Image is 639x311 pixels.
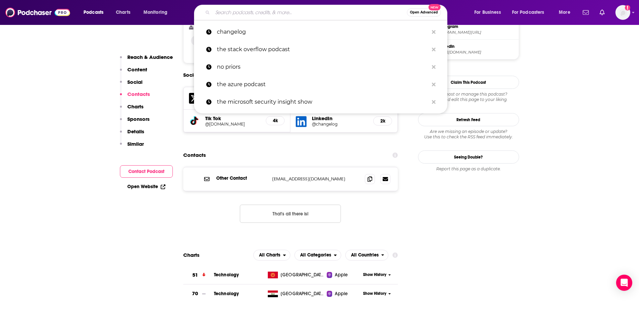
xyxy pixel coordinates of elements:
button: Social [120,79,142,91]
p: Reach & Audience [127,54,173,60]
a: Technology [214,272,239,278]
span: Apple [335,290,348,297]
button: Contact Podcast [120,165,173,178]
h2: Platforms [253,250,290,261]
p: Contacts [127,91,150,97]
a: [GEOGRAPHIC_DATA] [265,272,327,278]
button: Show History [361,291,393,297]
a: Show notifications dropdown [597,7,607,18]
h2: Categories [294,250,341,261]
button: Nothing here. [240,205,341,223]
a: no priors [194,58,447,76]
span: Instagram [438,24,516,30]
a: Linkedin[URL][DOMAIN_NAME] [421,42,516,57]
button: Details [120,128,144,141]
span: instagram.com/changelog_ [438,30,516,35]
p: Details [127,128,144,135]
span: For Business [474,8,501,17]
span: More [559,8,570,17]
button: open menu [345,250,389,261]
p: no priors [217,58,428,76]
p: Other Contact [216,175,267,181]
p: Similar [127,141,144,147]
button: Show profile menu [615,5,630,20]
h3: 70 [192,290,198,298]
h2: Socials [183,69,201,81]
img: Podchaser - Follow, Share and Rate Podcasts [5,6,70,19]
svg: Add a profile image [625,5,630,10]
span: Show History [363,272,386,278]
h2: Charts [183,252,199,258]
h2: Countries [345,250,389,261]
span: Podcasts [84,8,103,17]
p: the microsoft security insight show [217,93,428,111]
a: Charts [111,7,134,18]
a: Technology [214,291,239,297]
a: Instagram[DOMAIN_NAME][URL] [421,23,516,37]
button: open menu [508,7,554,18]
button: Refresh Feed [418,113,519,126]
button: Reach & Audience [120,54,173,66]
button: Content [120,66,147,79]
span: Iraq [281,290,324,297]
a: Seeing Double? [418,150,519,164]
span: Linkedin [438,43,516,49]
a: @[DOMAIN_NAME] [205,122,261,127]
button: open menu [294,250,341,261]
p: Sponsors [127,116,150,122]
p: the azure podcast [217,76,428,93]
a: the microsoft security insight show [194,93,447,111]
button: Show History [361,272,393,278]
button: Similar [120,141,144,153]
a: 51 [183,266,214,284]
button: open menu [79,7,112,18]
span: Kyrgyzstan [281,272,324,278]
span: All Charts [259,253,280,257]
span: All Countries [351,253,379,257]
a: Apple [327,290,361,297]
h5: 2k [379,118,386,124]
a: Apple [327,272,361,278]
button: Charts [120,103,143,116]
span: Show History [363,291,386,297]
span: https://www.linkedin.com/company/changelog [438,50,516,55]
button: Claim This Podcast [418,76,519,89]
span: For Podcasters [512,8,544,17]
a: the stack overflow podcast [194,41,447,58]
button: open menu [554,7,579,18]
p: Charts [127,103,143,110]
button: Open AdvancedNew [407,8,441,16]
h5: LinkedIn [312,115,368,122]
span: Apple [335,272,348,278]
div: Are we missing an episode or update? Use this to check the RSS feed immediately. [418,129,519,140]
a: @changelog [312,122,368,127]
a: [GEOGRAPHIC_DATA] [265,290,327,297]
span: Monitoring [143,8,167,17]
span: All Categories [300,253,331,257]
div: Claim and edit this page to your liking. [418,92,519,102]
span: New [428,4,441,10]
a: changelog [194,23,447,41]
button: Sponsors [120,116,150,128]
button: open menu [253,250,290,261]
p: Content [127,66,147,73]
div: Search podcasts, credits, & more... [200,5,454,20]
p: [EMAIL_ADDRESS][DOMAIN_NAME] [272,176,360,182]
a: 70 [183,284,214,303]
p: the stack overflow podcast [217,41,428,58]
button: open menu [470,7,509,18]
button: open menu [139,7,176,18]
a: the azure podcast [194,76,447,93]
h2: Contacts [183,149,206,162]
button: Contacts [120,91,150,103]
span: Logged in as WE_Broadcast1 [615,5,630,20]
div: Open Intercom Messenger [616,275,632,291]
p: changelog [217,23,428,41]
div: Report this page as a duplicate. [418,166,519,172]
h5: 4k [271,118,279,124]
